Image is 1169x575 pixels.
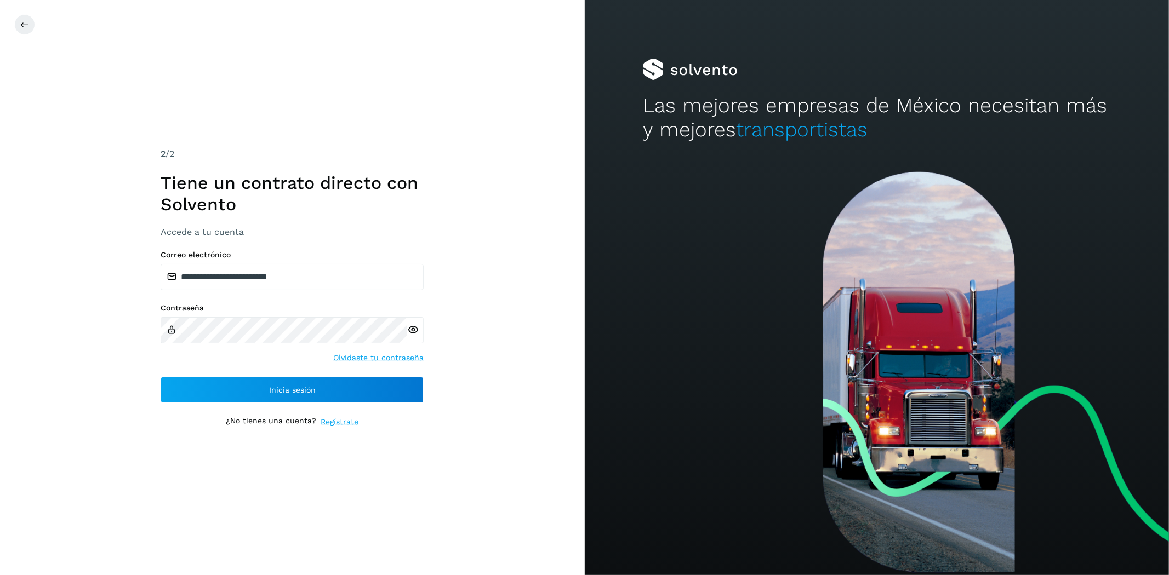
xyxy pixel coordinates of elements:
[161,377,424,403] button: Inicia sesión
[226,416,316,428] p: ¿No tienes una cuenta?
[643,94,1110,142] h2: Las mejores empresas de México necesitan más y mejores
[333,352,424,364] a: Olvidaste tu contraseña
[321,416,358,428] a: Regístrate
[161,303,424,313] label: Contraseña
[161,148,166,159] span: 2
[161,173,424,215] h1: Tiene un contrato directo con Solvento
[161,147,424,160] div: /2
[269,386,316,394] span: Inicia sesión
[161,250,424,260] label: Correo electrónico
[161,227,424,237] h3: Accede a tu cuenta
[736,118,868,141] span: transportistas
